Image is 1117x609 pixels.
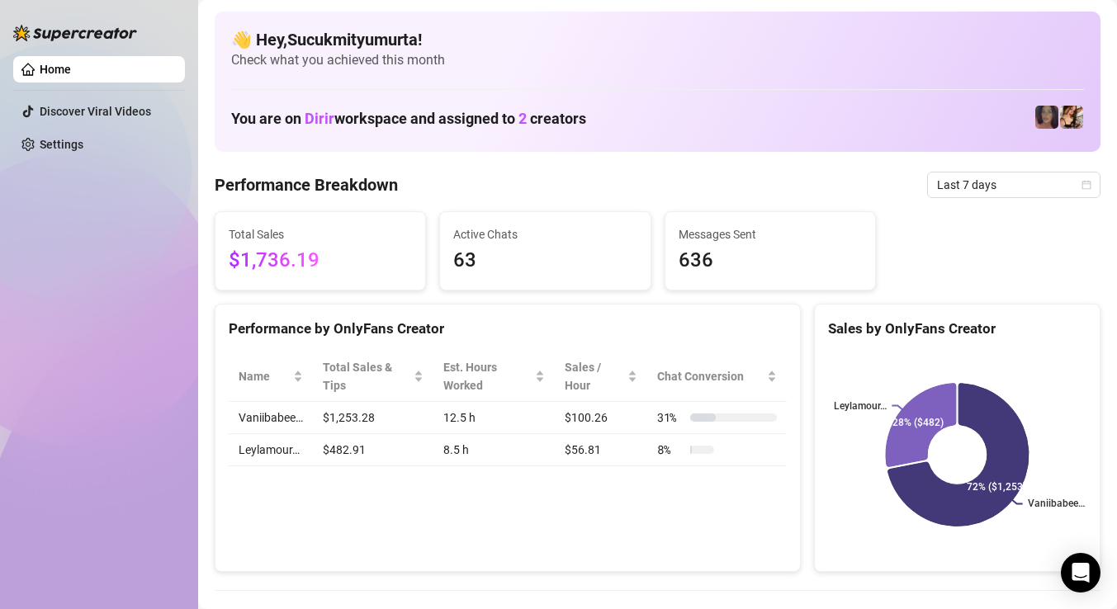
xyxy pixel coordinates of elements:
th: Chat Conversion [647,352,787,402]
div: Performance by OnlyFans Creator [229,318,787,340]
a: Home [40,63,71,76]
div: Est. Hours Worked [443,358,532,394]
span: 31 % [657,408,684,427]
span: Chat Conversion [657,367,764,385]
a: Discover Viral Videos [40,105,151,118]
span: Name [239,367,290,385]
td: $100.26 [555,402,647,434]
text: Vaniibabee… [1028,498,1085,510]
td: Leylamour… [229,434,313,466]
span: 2 [518,110,527,127]
td: 12.5 h [433,402,555,434]
span: Check what you achieved this month [231,51,1084,69]
div: Sales by OnlyFans Creator [828,318,1086,340]
text: Leylamour… [834,400,887,412]
td: $56.81 [555,434,647,466]
td: $1,253.28 [313,402,433,434]
span: 8 % [657,441,684,459]
span: Total Sales [229,225,412,243]
span: Sales / Hour [565,358,624,394]
th: Total Sales & Tips [313,352,433,402]
span: Messages Sent [679,225,862,243]
td: Vaniibabee… [229,402,313,434]
th: Name [229,352,313,402]
h4: 👋 Hey, Sucukmityumurta ! [231,28,1084,51]
img: Vaniibabee [1060,106,1083,129]
img: logo-BBDzfeDw.svg [13,25,137,41]
span: calendar [1082,180,1091,190]
h4: Performance Breakdown [215,173,398,196]
span: Total Sales & Tips [323,358,410,394]
a: Settings [40,138,83,151]
span: Active Chats [453,225,637,243]
img: Leylamour [1035,106,1058,129]
span: Dirir [305,110,334,127]
span: 636 [679,245,862,276]
span: 63 [453,245,637,276]
th: Sales / Hour [555,352,647,402]
div: Open Intercom Messenger [1061,553,1100,592]
span: Last 7 days [937,172,1091,197]
h1: You are on workspace and assigned to creators [231,110,586,128]
span: $1,736.19 [229,245,412,276]
td: $482.91 [313,434,433,466]
td: 8.5 h [433,434,555,466]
